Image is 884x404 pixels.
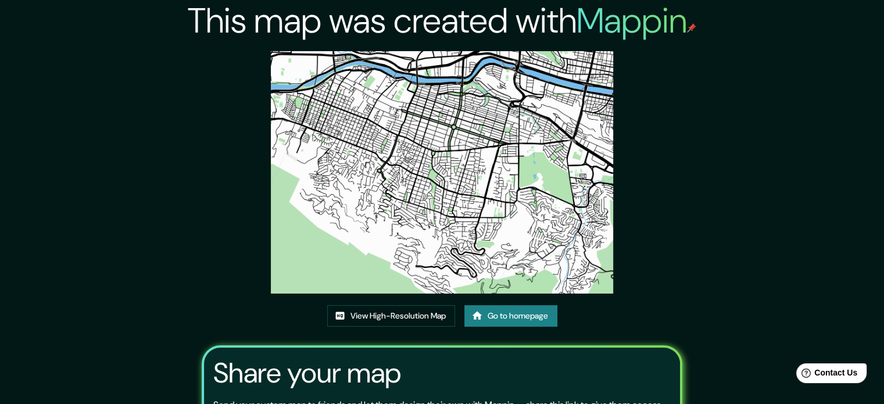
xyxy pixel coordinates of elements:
img: mappin-pin [687,23,696,33]
a: View High-Resolution Map [327,305,455,327]
iframe: Help widget launcher [781,359,871,391]
h3: Share your map [213,357,401,389]
a: Go to homepage [464,305,557,327]
img: created-map [271,51,614,294]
